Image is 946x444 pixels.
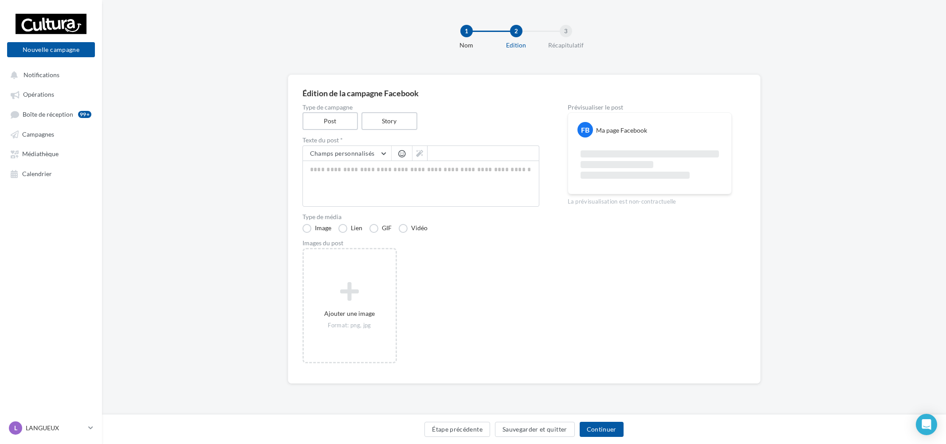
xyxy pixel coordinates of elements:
[510,25,522,37] div: 2
[7,420,95,436] a: L LANGUEUX
[399,224,428,233] label: Vidéo
[5,106,97,122] a: Boîte de réception99+
[302,224,331,233] label: Image
[568,104,732,110] div: Prévisualiser le post
[14,424,17,432] span: L
[488,41,545,50] div: Edition
[438,41,495,50] div: Nom
[22,130,54,138] span: Campagnes
[303,146,391,161] button: Champs personnalisés
[538,41,594,50] div: Récapitulatif
[580,422,624,437] button: Continuer
[568,194,732,206] div: La prévisualisation est non-contractuelle
[5,165,97,181] a: Calendrier
[302,89,746,97] div: Édition de la campagne Facebook
[495,422,575,437] button: Sauvegarder et quitter
[22,150,59,158] span: Médiathèque
[369,224,392,233] label: GIF
[460,25,473,37] div: 1
[302,104,539,110] label: Type de campagne
[26,424,85,432] p: LANGUEUX
[310,149,375,157] span: Champs personnalisés
[916,414,937,435] div: Open Intercom Messenger
[338,224,362,233] label: Lien
[23,110,73,118] span: Boîte de réception
[7,42,95,57] button: Nouvelle campagne
[577,122,593,138] div: FB
[5,67,93,83] button: Notifications
[560,25,572,37] div: 3
[5,86,97,102] a: Opérations
[424,422,490,437] button: Étape précédente
[302,112,358,130] label: Post
[5,126,97,142] a: Campagnes
[302,214,539,220] label: Type de média
[302,240,539,246] div: Images du post
[22,170,52,177] span: Calendrier
[5,145,97,161] a: Médiathèque
[78,111,91,118] div: 99+
[302,137,539,143] label: Texte du post *
[24,71,59,79] span: Notifications
[596,126,647,135] div: Ma page Facebook
[361,112,417,130] label: Story
[23,91,54,98] span: Opérations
